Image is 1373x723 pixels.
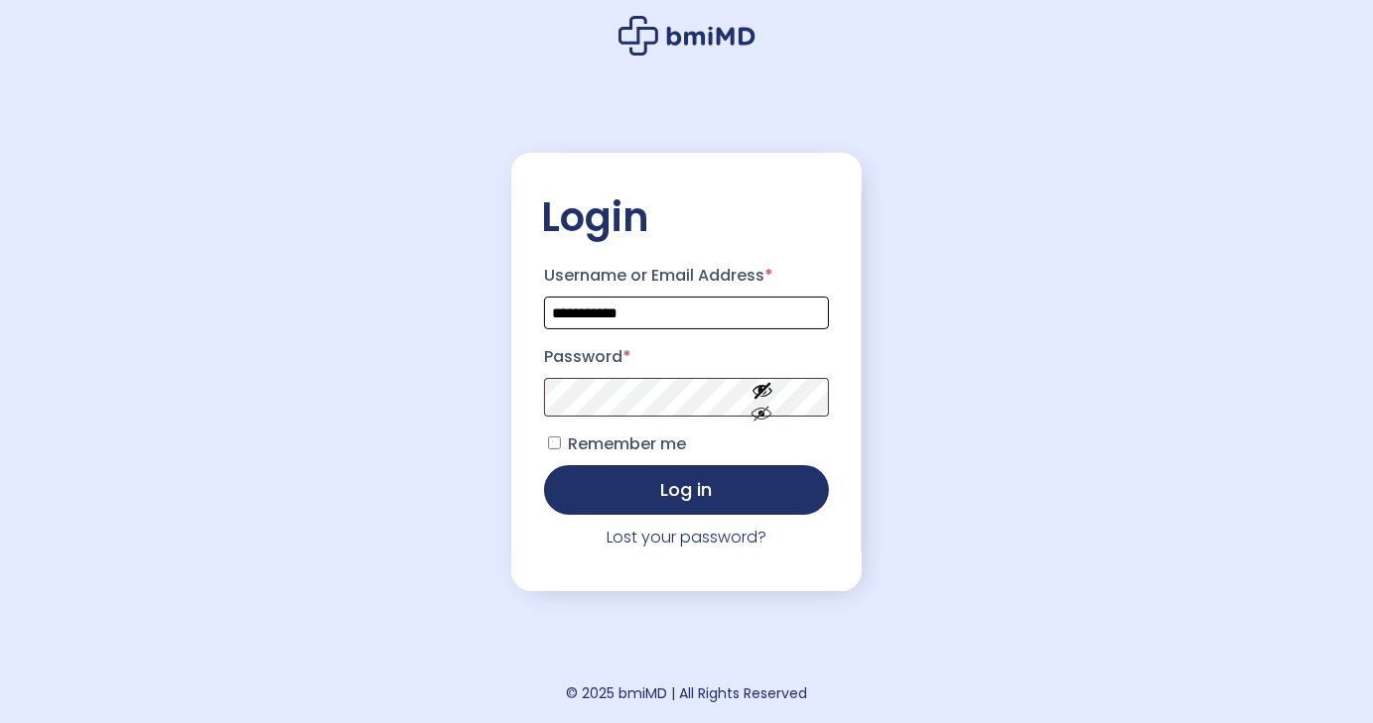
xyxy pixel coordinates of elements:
[544,260,830,292] label: Username or Email Address
[544,341,830,373] label: Password
[548,436,561,449] input: Remember me
[544,465,830,515] button: Log in
[566,679,807,707] div: © 2025 bmiMD | All Rights Reserved
[568,432,686,455] span: Remember me
[607,526,766,548] a: Lost your password?
[707,363,818,431] button: Show password
[541,192,833,242] h2: Login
